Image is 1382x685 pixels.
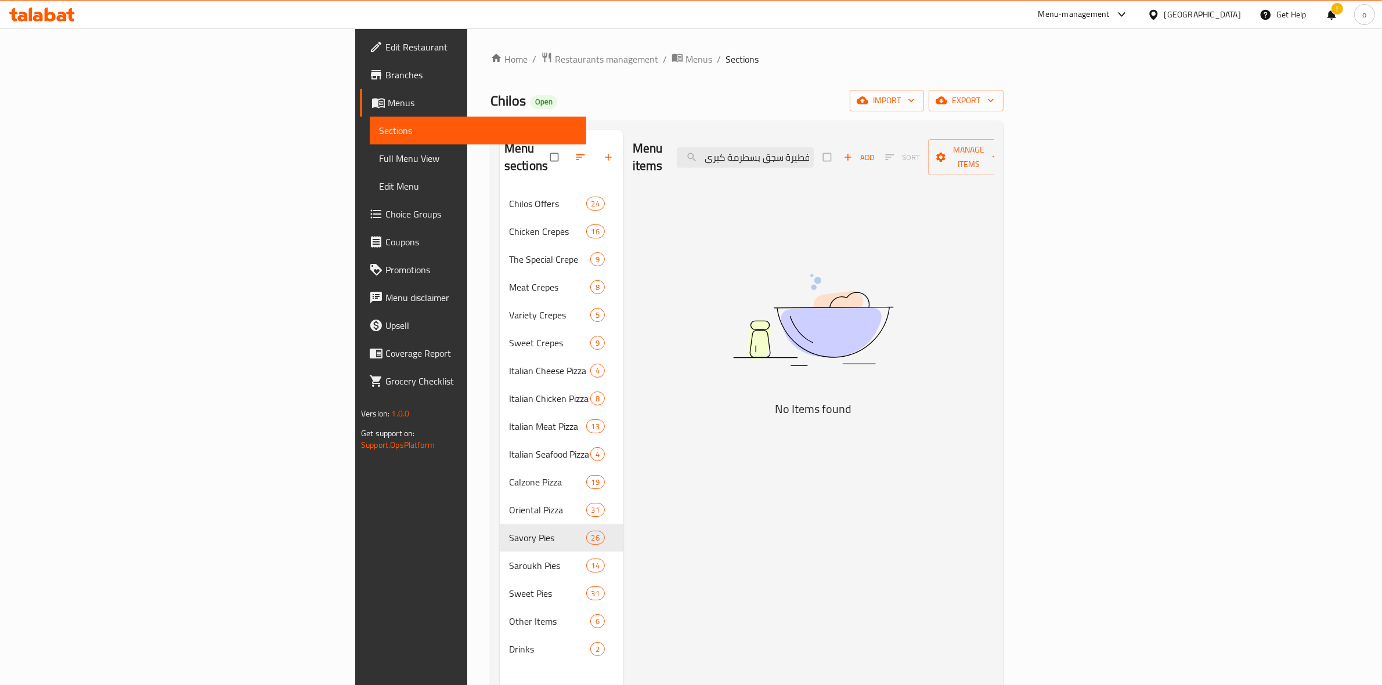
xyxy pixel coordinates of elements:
[591,616,604,627] span: 6
[388,96,577,110] span: Menus
[591,310,604,321] span: 5
[590,642,605,656] div: items
[500,245,623,273] div: The Special Crepe9
[677,147,814,168] input: search
[500,607,623,635] div: Other Items6
[568,144,596,170] span: Sort sections
[590,364,605,378] div: items
[586,559,605,572] div: items
[633,140,663,175] h2: Menu items
[509,336,590,350] div: Sweet Crepes
[509,531,586,545] span: Savory Pies
[509,559,586,572] span: Saroukh Pies
[859,93,915,108] span: import
[586,224,605,238] div: items
[370,144,586,172] a: Full Menu View
[591,644,604,655] span: 2
[663,52,667,66] li: /
[360,367,586,395] a: Grocery Checklist
[500,552,623,579] div: Saroukh Pies14
[840,148,878,166] button: Add
[361,426,414,441] span: Get support on:
[590,614,605,628] div: items
[672,52,712,67] a: Menus
[385,235,577,249] span: Coupons
[500,190,623,218] div: Chilos Offers24
[500,329,623,357] div: Sweet Crepes9
[590,336,605,350] div: items
[360,228,586,256] a: Coupons
[591,449,604,460] span: 4
[591,338,604,349] span: 9
[385,263,577,277] span: Promotions
[509,197,586,211] div: Chilos Offers
[591,365,604,376] span: 4
[1164,8,1241,21] div: [GEOGRAPHIC_DATA]
[590,447,605,461] div: items
[850,90,924,111] button: import
[370,172,586,200] a: Edit Menu
[360,256,586,284] a: Promotions
[500,524,623,552] div: Savory Pies26
[385,291,577,305] span: Menu disclaimer
[370,117,586,144] a: Sections
[509,308,590,322] div: Variety Crepes
[361,437,435,452] a: Support.OpsPlatform
[509,252,590,266] span: The Special Crepe
[379,124,577,137] span: Sections
[587,421,604,432] span: 13
[843,151,875,164] span: Add
[1362,8,1366,21] span: o
[685,52,712,66] span: Menus
[726,52,759,66] span: Sections
[590,252,605,266] div: items
[590,392,605,405] div: items
[586,419,605,433] div: items
[586,475,605,489] div: items
[500,273,623,301] div: Meat Crepes8
[385,40,577,54] span: Edit Restaurant
[509,419,586,433] div: Italian Meat Pizza
[587,477,604,488] span: 19
[509,280,590,294] span: Meat Crepes
[587,198,604,209] span: 24
[543,146,568,168] span: Select all sections
[385,374,577,388] span: Grocery Checklist
[587,505,604,516] span: 31
[500,218,623,245] div: Chicken Crepes16
[360,33,586,61] a: Edit Restaurant
[385,318,577,332] span: Upsell
[668,400,958,418] h5: No Items found
[509,475,586,489] span: Calzone Pizza
[591,282,604,293] span: 8
[587,532,604,543] span: 26
[509,614,590,628] div: Other Items
[878,148,928,166] span: Sort items
[500,468,623,496] div: Calzone Pizza19
[591,254,604,265] span: 9
[929,90,1004,111] button: export
[490,52,1004,67] nav: breadcrumb
[500,579,623,607] div: Sweet Pies31
[500,496,623,524] div: Oriental Pizza31
[360,89,586,117] a: Menus
[590,308,605,322] div: items
[360,200,586,228] a: Choice Groups
[385,207,577,221] span: Choice Groups
[509,447,590,461] span: Italian Seafood Pizza
[385,68,577,82] span: Branches
[509,586,586,600] div: Sweet Pies
[509,364,590,378] span: Italian Cheese Pizza
[500,185,623,668] nav: Menu sections
[928,139,1011,175] button: Manage items
[587,560,604,571] span: 14
[587,226,604,237] span: 16
[391,406,409,421] span: 1.0.0
[717,52,721,66] li: /
[509,642,590,656] div: Drinks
